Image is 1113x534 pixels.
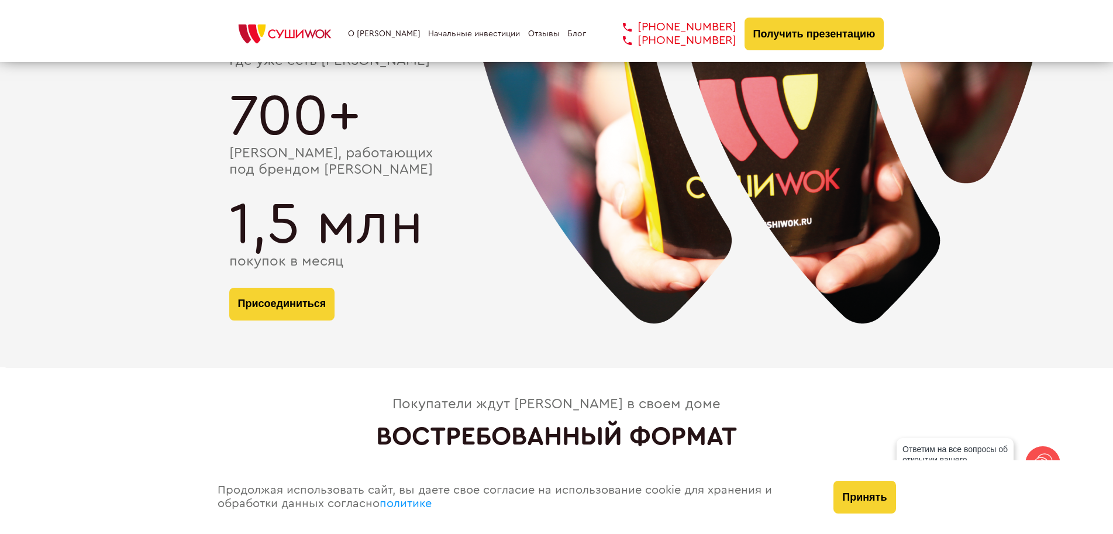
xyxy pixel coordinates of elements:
div: покупок в месяц [229,254,884,270]
button: Получить презентацию [745,18,884,50]
div: [PERSON_NAME], работающих под брендом [PERSON_NAME] [229,146,884,178]
div: Ответим на все вопросы об открытии вашего [PERSON_NAME]! [897,438,1014,481]
div: Покупатели ждут [PERSON_NAME] в своем доме [392,397,721,413]
img: СУШИWOK [229,21,340,47]
div: Продолжая использовать сайт, вы даете свое согласие на использование cookie для хранения и обрабо... [206,460,822,534]
div: 700+ [229,87,884,146]
a: Блог [567,29,586,39]
a: [PHONE_NUMBER] [605,34,736,47]
a: Начальные инвестиции [428,29,520,39]
a: [PHONE_NUMBER] [605,20,736,34]
h2: ВОСТРЕБОВАННЫЙ ФОРМАТ [376,422,737,452]
a: О [PERSON_NAME] [348,29,421,39]
a: Отзывы [528,29,560,39]
button: Принять [833,481,895,514]
a: политике [380,498,432,509]
div: 1,5 млн [229,195,884,254]
button: Присоединиться [229,288,335,321]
